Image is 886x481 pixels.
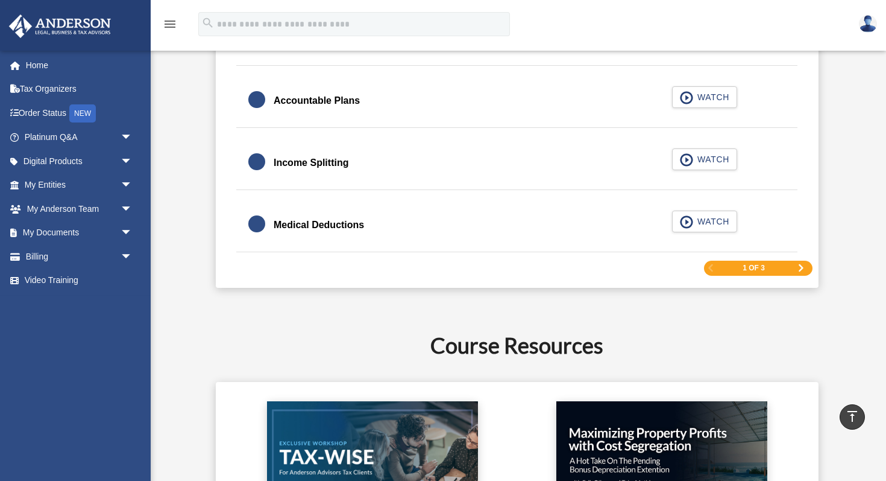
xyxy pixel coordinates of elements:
a: Next Page [797,264,805,272]
button: WATCH [672,148,737,170]
span: arrow_drop_down [121,173,145,198]
span: arrow_drop_down [121,221,145,246]
span: arrow_drop_down [121,149,145,174]
a: Platinum Q&Aarrow_drop_down [8,126,151,150]
i: search [201,16,215,30]
div: Medical Deductions [274,217,364,234]
a: Video Training [8,269,151,293]
div: Accountable Plans [274,92,360,109]
span: WATCH [694,153,729,165]
a: My Documentsarrow_drop_down [8,221,151,245]
span: arrow_drop_down [121,197,145,221]
a: Tax Organizers [8,77,151,101]
a: Digital Productsarrow_drop_down [8,149,151,173]
button: WATCH [672,86,737,108]
div: NEW [69,104,96,123]
a: Billingarrow_drop_down [8,244,151,269]
a: Accountable Plans WATCH [248,86,785,115]
a: Home [8,53,151,77]
img: Anderson Advisors Platinum Portal [5,14,115,38]
span: arrow_drop_down [121,244,145,269]
span: 1 of 3 [743,264,765,272]
a: Medical Deductions WATCH [248,211,785,240]
div: Income Splitting [274,154,348,171]
span: WATCH [694,215,729,228]
img: User Pic [859,15,877,33]
a: vertical_align_top [840,404,865,430]
a: Income Splitting WATCH [248,148,785,177]
a: menu [163,21,177,31]
i: menu [163,17,177,31]
span: arrow_drop_down [121,126,145,150]
button: WATCH [672,211,737,232]
a: Order StatusNEW [8,101,151,126]
span: WATCH [694,91,729,103]
i: vertical_align_top [845,409,859,424]
h2: Course Resources [170,330,864,360]
a: My Anderson Teamarrow_drop_down [8,197,151,221]
a: My Entitiesarrow_drop_down [8,173,151,197]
